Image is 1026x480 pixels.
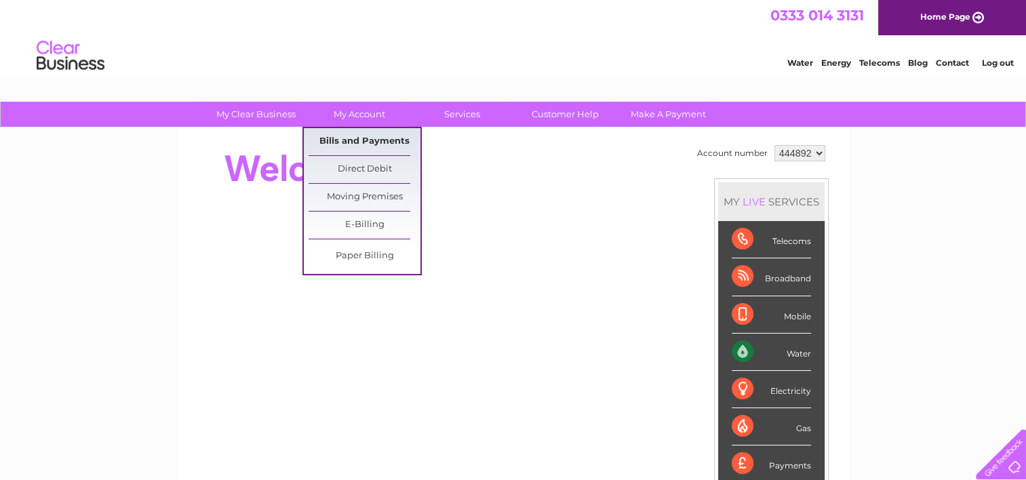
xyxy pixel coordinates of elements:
a: Services [406,102,518,127]
a: Make A Payment [612,102,724,127]
td: Account number [694,142,771,165]
div: Clear Business is a trading name of Verastar Limited (registered in [GEOGRAPHIC_DATA] No. 3667643... [193,7,834,66]
div: Telecoms [732,221,811,258]
a: E-Billing [309,212,420,239]
div: Water [732,334,811,371]
a: Customer Help [509,102,621,127]
a: 0333 014 3131 [770,7,864,24]
div: Electricity [732,371,811,408]
a: Blog [908,58,928,68]
a: Contact [936,58,969,68]
a: Water [787,58,813,68]
a: Moving Premises [309,184,420,211]
a: Paper Billing [309,243,420,270]
a: Direct Debit [309,156,420,183]
div: LIVE [740,195,768,208]
div: MY SERVICES [718,182,825,221]
a: My Account [303,102,415,127]
div: Mobile [732,296,811,334]
img: logo.png [36,35,105,77]
div: Gas [732,408,811,445]
a: Log out [981,58,1013,68]
a: My Clear Business [200,102,312,127]
div: Broadband [732,258,811,296]
a: Telecoms [859,58,900,68]
a: Energy [821,58,851,68]
a: Bills and Payments [309,128,420,155]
